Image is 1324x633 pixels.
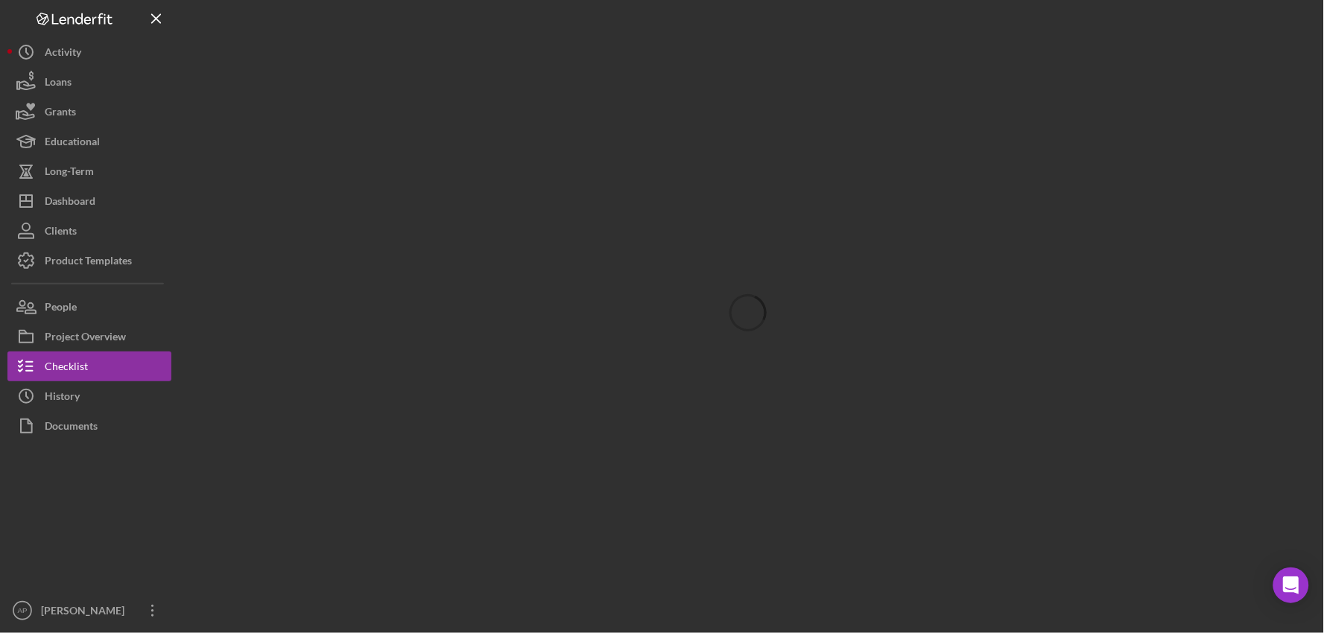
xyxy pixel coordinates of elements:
button: Dashboard [7,186,171,216]
div: History [45,381,80,415]
div: Activity [45,37,81,71]
button: Checklist [7,352,171,381]
button: Grants [7,97,171,127]
button: Loans [7,67,171,97]
button: Project Overview [7,322,171,352]
button: Product Templates [7,246,171,276]
div: People [45,292,77,325]
div: Open Intercom Messenger [1273,567,1309,603]
div: Product Templates [45,246,132,279]
div: Project Overview [45,322,126,355]
div: Long-Term [45,156,94,190]
button: Educational [7,127,171,156]
div: Educational [45,127,100,160]
button: Activity [7,37,171,67]
div: [PERSON_NAME] [37,596,134,629]
div: Dashboard [45,186,95,220]
div: Loans [45,67,72,101]
div: Checklist [45,352,88,385]
button: People [7,292,171,322]
div: Documents [45,411,98,445]
button: Documents [7,411,171,441]
text: AP [18,607,28,615]
div: Clients [45,216,77,249]
button: Clients [7,216,171,246]
button: History [7,381,171,411]
div: Grants [45,97,76,130]
button: AP[PERSON_NAME] [7,596,171,626]
button: Long-Term [7,156,171,186]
